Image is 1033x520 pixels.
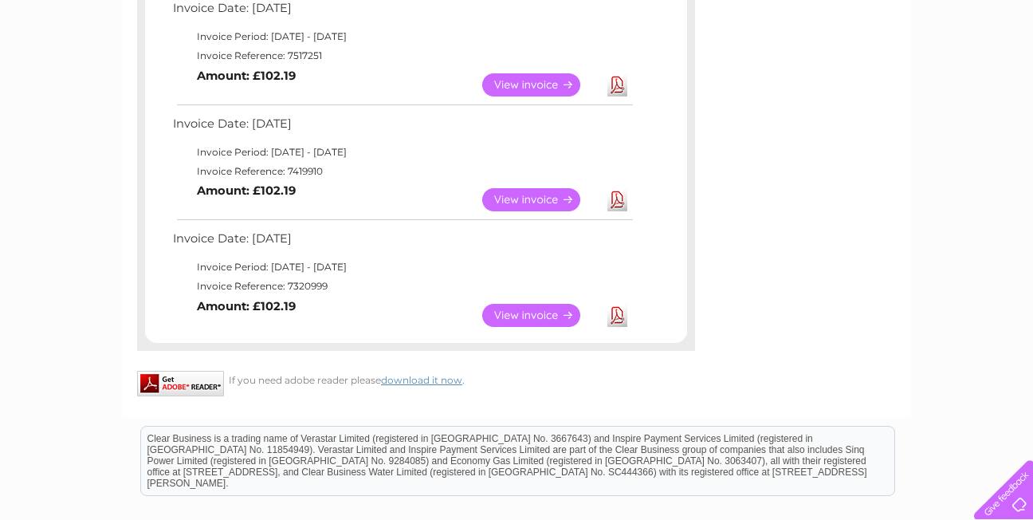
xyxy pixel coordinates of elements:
a: View [482,73,599,97]
a: Telecoms [837,68,885,80]
td: Invoice Reference: 7419910 [169,162,635,181]
a: Contact [927,68,966,80]
td: Invoice Reference: 7320999 [169,277,635,296]
a: Water [752,68,783,80]
td: Invoice Date: [DATE] [169,228,635,258]
div: If you need adobe reader please . [137,371,695,386]
a: Download [607,188,627,211]
td: Invoice Period: [DATE] - [DATE] [169,143,635,162]
a: Download [607,304,627,327]
b: Amount: £102.19 [197,183,296,198]
a: Blog [894,68,917,80]
td: Invoice Reference: 7517251 [169,46,635,65]
img: logo.png [36,41,117,90]
a: View [482,188,599,211]
td: Invoice Period: [DATE] - [DATE] [169,27,635,46]
div: Clear Business is a trading name of Verastar Limited (registered in [GEOGRAPHIC_DATA] No. 3667643... [141,9,894,77]
td: Invoice Period: [DATE] - [DATE] [169,258,635,277]
a: Download [607,73,627,97]
b: Amount: £102.19 [197,299,296,313]
a: download it now [381,374,462,386]
td: Invoice Date: [DATE] [169,113,635,143]
a: 0333 014 3131 [733,8,843,28]
a: Energy [792,68,827,80]
a: Log out [980,68,1018,80]
a: View [482,304,599,327]
b: Amount: £102.19 [197,69,296,83]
